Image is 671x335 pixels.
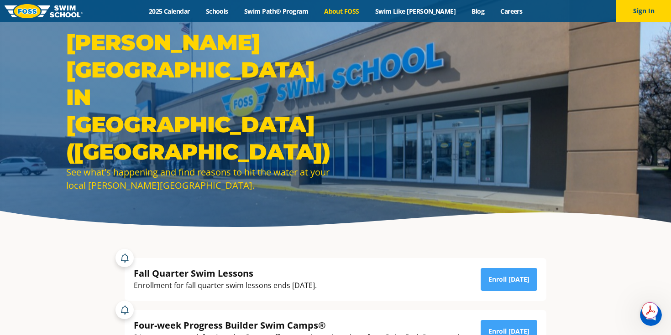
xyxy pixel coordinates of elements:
a: About FOSS [316,7,367,15]
a: Swim Path® Program [236,7,316,15]
a: Careers [493,7,530,15]
div: See what's happening and find reasons to hit the water at your local [PERSON_NAME][GEOGRAPHIC_DATA]. [66,165,331,192]
a: Schools [198,7,236,15]
div: Four-week Progress Builder Swim Camps® [134,319,464,331]
a: Blog [464,7,493,15]
a: Swim Like [PERSON_NAME] [367,7,464,15]
iframe: Intercom live chat [640,304,662,326]
a: Enroll [DATE] [481,268,537,291]
div: Fall Quarter Swim Lessons [134,267,317,279]
a: 2025 Calendar [141,7,198,15]
div: Enrollment for fall quarter swim lessons ends [DATE]. [134,279,317,292]
h1: [PERSON_NAME][GEOGRAPHIC_DATA] in [GEOGRAPHIC_DATA] ([GEOGRAPHIC_DATA]) [66,29,331,165]
img: FOSS Swim School Logo [5,4,83,18]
